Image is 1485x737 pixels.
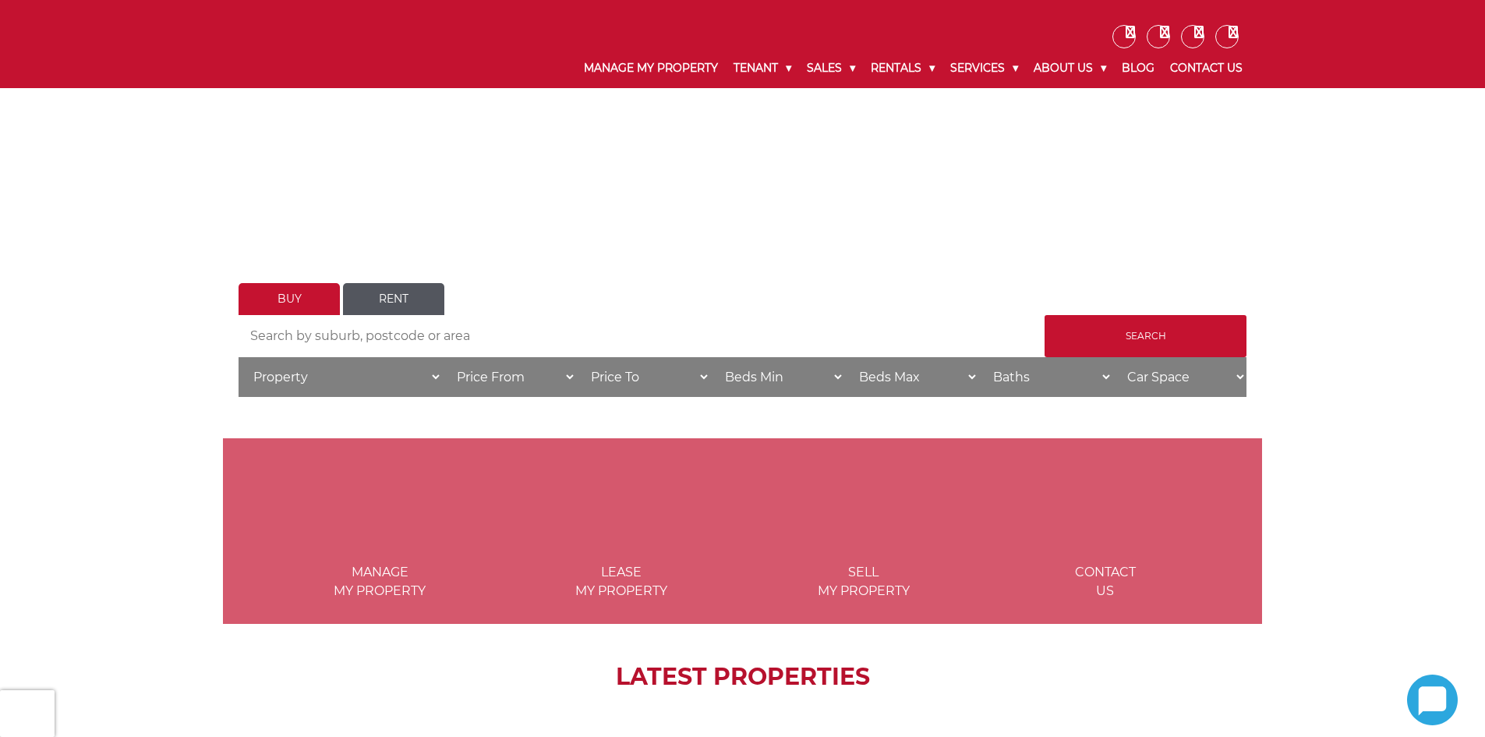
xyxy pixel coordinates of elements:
[262,663,1223,691] h2: LATEST PROPERTIES
[502,500,741,598] a: Lease my property Leasemy Property
[986,500,1225,598] a: ICONS ContactUs
[239,216,1246,244] h1: LET'S FIND YOUR HOME
[235,23,384,65] img: Noonan Real Estate Agency
[239,315,1045,357] input: Search by suburb, postcode or area
[260,563,499,601] span: Manage my Property
[726,48,799,88] a: Tenant
[1114,48,1162,88] a: Blog
[260,500,499,598] a: Manage my Property Managemy Property
[1045,315,1246,357] input: Search
[1059,462,1152,555] img: ICONS
[343,283,444,315] a: Rent
[942,48,1026,88] a: Services
[239,283,340,315] a: Buy
[502,563,741,601] span: Lease my Property
[863,48,942,88] a: Rentals
[1162,48,1250,88] a: Contact Us
[817,462,910,555] img: Sell my property
[1026,48,1114,88] a: About Us
[744,500,983,598] a: Sell my property Sellmy Property
[986,563,1225,601] span: Contact Us
[575,462,668,555] img: Lease my property
[744,563,983,601] span: Sell my Property
[799,48,863,88] a: Sales
[576,48,726,88] a: Manage My Property
[333,462,426,555] img: Manage my Property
